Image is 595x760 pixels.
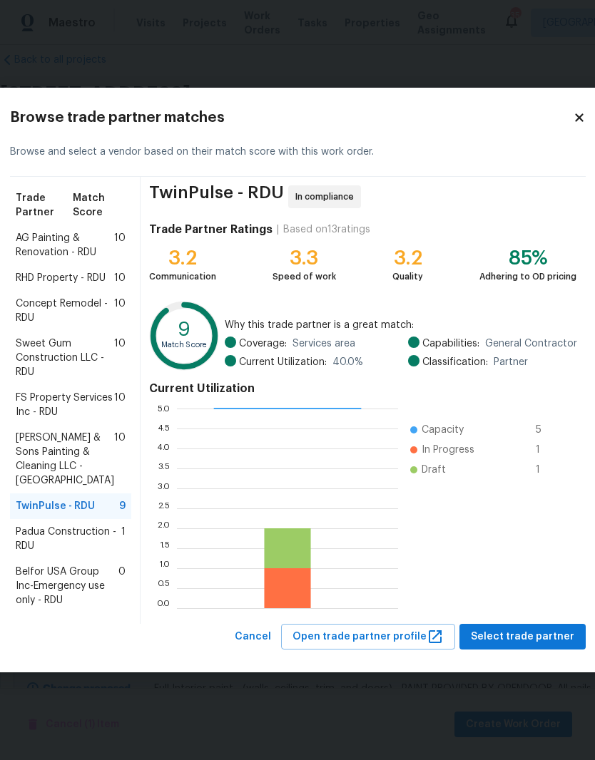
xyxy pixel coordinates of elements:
text: 4.0 [156,443,170,452]
h4: Current Utilization [149,381,577,396]
span: 10 [114,297,126,325]
span: TwinPulse - RDU [16,499,95,513]
text: 1.0 [158,563,170,572]
span: [PERSON_NAME] & Sons Painting & Cleaning LLC - [GEOGRAPHIC_DATA] [16,431,114,488]
span: 1 [121,525,126,553]
span: Select trade partner [471,628,574,646]
span: 10 [114,271,126,285]
span: Trade Partner [16,191,73,220]
span: In compliance [295,190,360,204]
button: Select trade partner [459,624,586,650]
span: Padua Construction - RDU [16,525,121,553]
span: 10 [114,431,126,488]
span: Why this trade partner is a great match: [225,318,576,332]
div: Based on 13 ratings [283,222,370,237]
div: 3.2 [149,251,216,265]
span: RHD Property - RDU [16,271,106,285]
div: Quality [392,269,423,284]
span: Draft [422,463,446,477]
span: AG Painting & Renovation - RDU [16,231,114,260]
text: 4.5 [157,423,170,432]
div: 3.2 [392,251,423,265]
div: Adhering to OD pricing [479,269,576,284]
span: 5 [536,423,559,437]
span: 10 [114,231,126,260]
div: Browse and select a vendor based on their match score with this work order. [10,128,586,177]
span: Cancel [235,628,271,646]
button: Open trade partner profile [281,624,455,650]
span: 10 [114,391,126,419]
span: Coverage: [239,337,287,351]
span: Services area [293,337,355,351]
span: TwinPulse - RDU [149,185,284,208]
span: Concept Remodel - RDU [16,297,114,325]
text: 1.5 [159,543,170,552]
div: Speed of work [273,269,336,284]
text: 0.0 [156,603,170,612]
span: 1 [536,443,559,457]
text: 9 [178,320,190,339]
span: 1 [536,463,559,477]
span: 0 [118,565,126,607]
div: Communication [149,269,216,284]
span: Classification: [422,355,488,369]
div: | [273,222,283,237]
div: 85% [479,251,576,265]
text: Match Score [161,342,207,349]
span: General Contractor [485,337,577,351]
text: 3.0 [157,483,170,492]
span: In Progress [422,443,474,457]
span: 40.0 % [332,355,363,369]
span: Sweet Gum Construction LLC - RDU [16,337,114,379]
span: Open trade partner profile [293,628,444,646]
h4: Trade Partner Ratings [149,222,273,237]
text: 3.5 [158,463,170,472]
span: Belfor USA Group Inc-Emergency use only - RDU [16,565,118,607]
span: Current Utilization: [239,355,327,369]
text: 0.5 [157,583,170,592]
text: 5.0 [157,404,170,412]
button: Cancel [229,624,277,650]
h2: Browse trade partner matches [10,111,573,125]
text: 2.5 [158,503,170,512]
text: 2.0 [157,523,170,532]
span: Match Score [73,191,125,220]
span: 10 [114,337,126,379]
span: FS Property Services Inc - RDU [16,391,114,419]
span: Partner [494,355,528,369]
div: 3.3 [273,251,336,265]
span: 9 [119,499,126,513]
span: Capacity [422,423,464,437]
span: Capabilities: [422,337,479,351]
